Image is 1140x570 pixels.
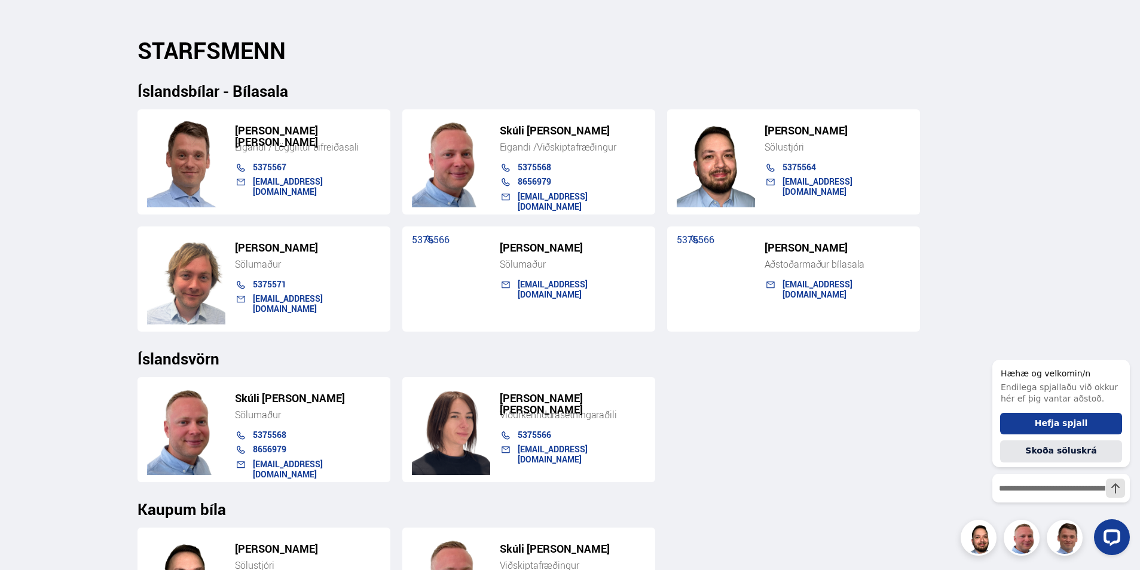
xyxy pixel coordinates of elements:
a: [EMAIL_ADDRESS][DOMAIN_NAME] [253,458,323,479]
a: 5375568 [518,161,551,173]
h3: Kaupum bíla [137,500,1003,518]
div: Sölumaður [235,409,381,421]
h5: [PERSON_NAME] [PERSON_NAME] [500,393,646,415]
div: Eigandi / Löggiltur bifreiðasali [235,141,381,153]
a: 5375566 [518,429,551,440]
img: SZ4H-t_Copy_of_C.png [147,234,225,324]
h3: Íslandsbílar - Bílasala [137,82,1003,100]
img: FbJEzSuNWCJXmdc-.webp [147,117,225,207]
h5: Skúli [PERSON_NAME] [500,543,646,554]
div: Sölumaður [500,258,646,270]
h2: STARFSMENN [137,37,1003,64]
h5: [PERSON_NAME] [765,242,910,253]
h5: Skúli [PERSON_NAME] [235,393,381,404]
img: m7PZdWzYfFvz2vuk.png [147,385,225,475]
img: nhp88E3Fdnt1Opn2.png [962,522,998,557]
h5: [PERSON_NAME] [765,125,910,136]
a: 5375567 [253,161,286,173]
a: 5375571 [253,278,286,290]
a: 8656979 [518,176,551,187]
span: ásetningaraðili [555,408,617,421]
a: [EMAIL_ADDRESS][DOMAIN_NAME] [518,191,588,212]
a: 5375566 [412,233,450,246]
a: 5375566 [677,233,714,246]
div: Eigandi / [500,141,646,153]
a: [EMAIL_ADDRESS][DOMAIN_NAME] [253,176,323,197]
h5: [PERSON_NAME] [PERSON_NAME] [235,125,381,148]
h5: [PERSON_NAME] [235,242,381,253]
img: nhp88E3Fdnt1Opn2.png [677,117,755,207]
a: [EMAIL_ADDRESS][DOMAIN_NAME] [518,278,588,299]
img: siFngHWaQ9KaOqBr.png [412,117,490,207]
a: 8656979 [253,443,286,455]
a: [EMAIL_ADDRESS][DOMAIN_NAME] [783,278,852,299]
a: 5375568 [253,429,286,440]
a: 5375564 [783,161,816,173]
img: TiAwD7vhpwHUHg8j.png [412,385,490,475]
a: [EMAIL_ADDRESS][DOMAIN_NAME] [783,176,852,197]
a: [EMAIL_ADDRESS][DOMAIN_NAME] [518,443,588,464]
h5: [PERSON_NAME] [235,543,381,554]
h5: [PERSON_NAME] [500,242,646,253]
a: [EMAIL_ADDRESS][DOMAIN_NAME] [253,293,323,314]
h5: Skúli [PERSON_NAME] [500,125,646,136]
iframe: LiveChat chat widget [983,338,1135,565]
span: Viðskiptafræðingur [537,140,616,154]
div: Viðurkenndur [500,409,646,421]
div: Aðstoðarmaður bílasala [765,258,910,270]
div: Sölustjóri [765,141,910,153]
h3: Íslandsvörn [137,350,1003,367]
div: Sölumaður [235,258,381,270]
